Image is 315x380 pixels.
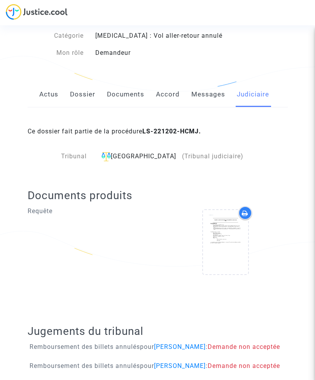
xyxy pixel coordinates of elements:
p: Remboursement des billets annulés : [30,361,280,371]
a: Actus [39,82,58,107]
span: (Tribunal judiciaire) [182,152,243,160]
p: Requête [28,206,152,216]
span: pour [140,362,206,369]
div: Catégorie [22,31,90,40]
span: Demande non acceptée [208,362,280,369]
span: Ce dossier fait partie de la procédure [28,128,201,135]
div: Mon rôle [22,48,90,58]
a: Dossier [70,82,95,107]
span: pour [140,343,206,350]
div: Demandeur [89,48,293,58]
b: LS-221202-HCMJ. [142,128,201,135]
div: Tribunal [28,152,93,161]
span: Demande non acceptée [208,343,280,350]
a: Documents [107,82,144,107]
span: [PERSON_NAME] [154,343,206,350]
img: icon-faciliter-sm.svg [101,152,111,161]
a: Messages [191,82,225,107]
span: [PERSON_NAME] [154,362,206,369]
div: [GEOGRAPHIC_DATA] [98,152,260,161]
img: jc-logo.svg [6,4,68,20]
h2: Jugements du tribunal [28,324,288,338]
a: Accord [156,82,180,107]
h2: Documents produits [28,189,288,202]
div: [MEDICAL_DATA] : Vol aller-retour annulé [89,31,293,40]
a: Judiciaire [237,82,269,107]
p: Remboursement des billets annulés : [30,342,280,352]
